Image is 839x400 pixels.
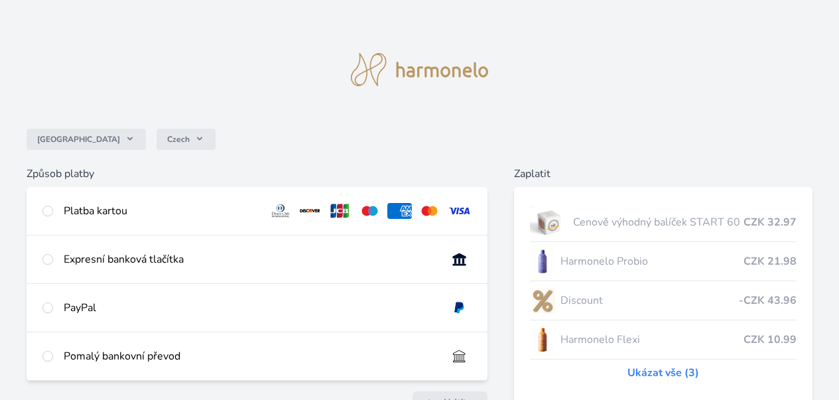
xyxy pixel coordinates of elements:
img: logo.svg [351,53,489,86]
span: [GEOGRAPHIC_DATA] [37,134,120,145]
img: maestro.svg [357,203,382,219]
span: Cenově výhodný balíček START 60 [573,214,743,230]
img: discount-lo.png [530,284,555,317]
img: CLEAN_FLEXI_se_stinem_x-hi_(1)-lo.jpg [530,323,555,356]
span: CZK 21.98 [743,253,797,269]
h6: Zaplatit [514,166,812,182]
span: Harmonelo Flexi [560,332,743,348]
a: Ukázat vše (3) [627,365,699,381]
img: visa.svg [447,203,472,219]
img: start.jpg [530,206,568,239]
span: Czech [167,134,190,145]
span: Discount [560,293,739,308]
img: mc.svg [417,203,442,219]
div: Platba kartou [64,203,258,219]
div: PayPal [64,300,436,316]
span: -CZK 43.96 [739,293,797,308]
div: Pomalý bankovní převod [64,348,436,364]
img: amex.svg [387,203,412,219]
div: Expresní banková tlačítka [64,251,436,267]
button: Czech [157,129,216,150]
img: CLEAN_PROBIO_se_stinem_x-lo.jpg [530,245,555,278]
img: jcb.svg [328,203,352,219]
span: CZK 10.99 [743,332,797,348]
img: discover.svg [298,203,322,219]
span: CZK 32.97 [743,214,797,230]
img: bankTransfer_IBAN.svg [447,348,472,364]
img: diners.svg [269,203,293,219]
h6: Způsob platby [27,166,487,182]
img: onlineBanking_CZ.svg [447,251,472,267]
img: paypal.svg [447,300,472,316]
span: Harmonelo Probio [560,253,743,269]
button: [GEOGRAPHIC_DATA] [27,129,146,150]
